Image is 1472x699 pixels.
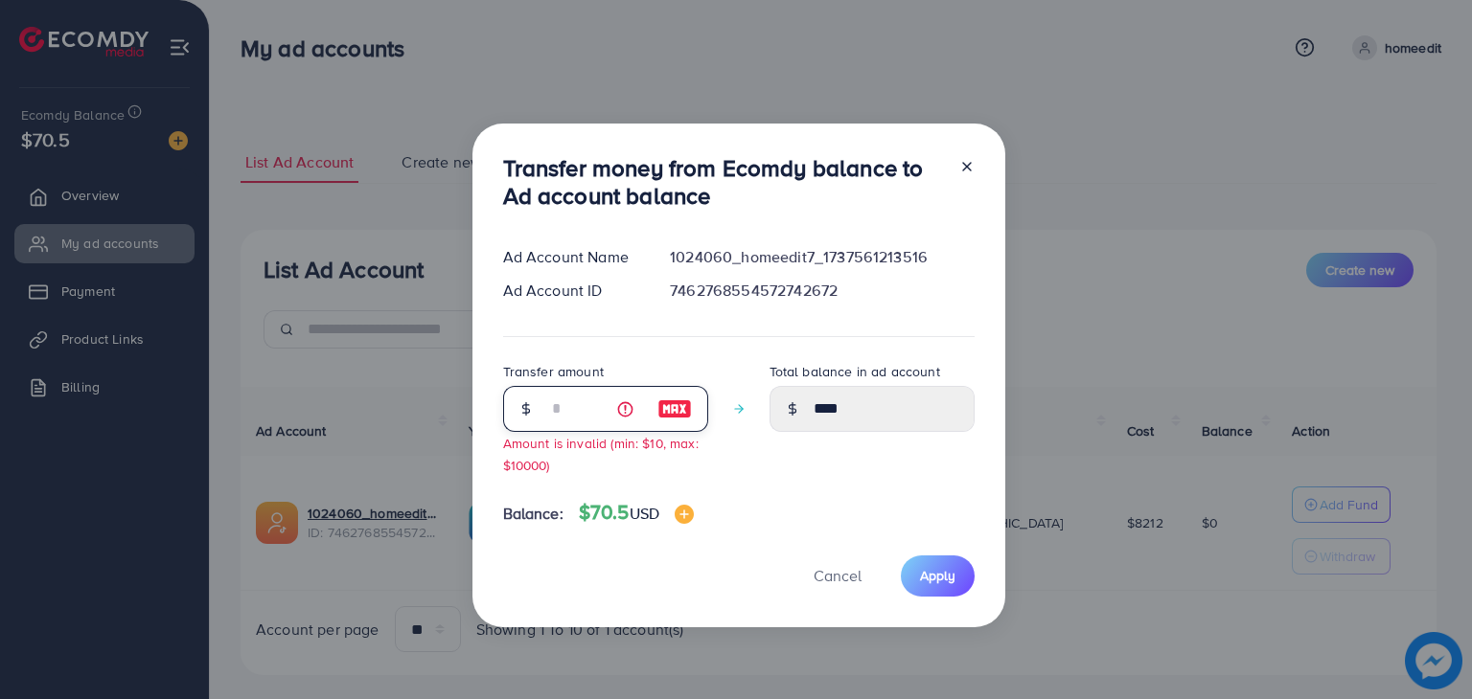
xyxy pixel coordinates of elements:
button: Apply [901,555,975,597]
div: 1024060_homeedit7_1737561213516 [655,246,989,268]
div: Ad Account Name [488,246,655,268]
div: 7462768554572742672 [655,280,989,302]
div: Ad Account ID [488,280,655,302]
span: Cancel [814,565,862,586]
span: Balance: [503,503,563,525]
button: Cancel [790,555,885,597]
h4: $70.5 [579,501,694,525]
span: Apply [920,566,955,585]
small: Amount is invalid (min: $10, max: $10000) [503,434,699,474]
label: Total balance in ad account [770,362,940,381]
img: image [675,505,694,524]
img: image [657,397,692,420]
label: Transfer amount [503,362,604,381]
span: USD [630,503,659,524]
h3: Transfer money from Ecomdy balance to Ad account balance [503,154,944,210]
